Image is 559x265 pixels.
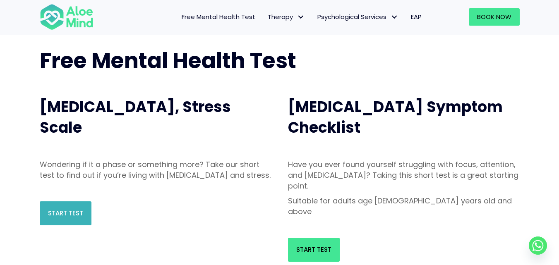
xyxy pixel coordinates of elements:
a: Book Now [469,8,520,26]
a: Free Mental Health Test [175,8,262,26]
a: Start Test [40,201,91,225]
span: Psychological Services: submenu [389,11,401,23]
a: Start Test [288,238,340,262]
span: EAP [411,12,422,21]
span: [MEDICAL_DATA], Stress Scale [40,96,231,138]
span: Free Mental Health Test [182,12,255,21]
span: Book Now [477,12,511,21]
p: Have you ever found yourself struggling with focus, attention, and [MEDICAL_DATA]? Taking this sh... [288,159,520,191]
a: Psychological ServicesPsychological Services: submenu [311,8,405,26]
a: TherapyTherapy: submenu [262,8,311,26]
span: Free Mental Health Test [40,45,296,76]
img: Aloe mind Logo [40,3,94,31]
nav: Menu [104,8,428,26]
a: EAP [405,8,428,26]
a: Whatsapp [529,236,547,255]
span: Start Test [48,209,83,217]
span: Start Test [296,245,331,254]
p: Suitable for adults age [DEMOGRAPHIC_DATA] years old and above [288,196,520,217]
span: Therapy: submenu [295,11,307,23]
p: Wondering if it a phase or something more? Take our short test to find out if you’re living with ... [40,159,271,181]
span: [MEDICAL_DATA] Symptom Checklist [288,96,503,138]
span: Therapy [268,12,305,21]
span: Psychological Services [317,12,398,21]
